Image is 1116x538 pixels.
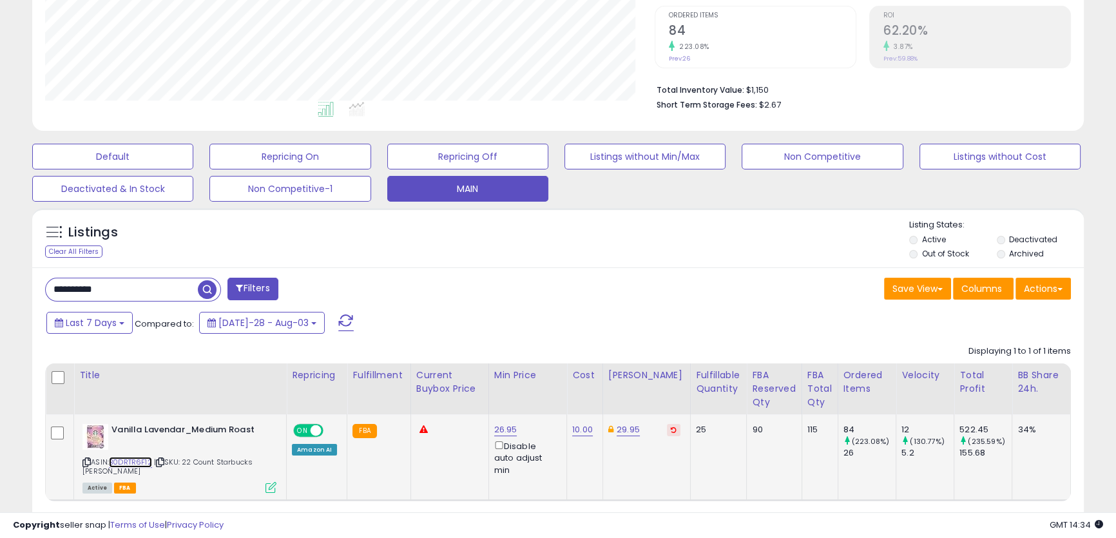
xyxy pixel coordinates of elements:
span: OFF [322,425,342,436]
b: Vanilla Lavendar_Medium Roast [111,424,268,439]
label: Deactivated [1009,234,1057,245]
small: 3.87% [889,42,913,52]
button: Non Competitive-1 [209,176,370,202]
a: 26.95 [494,423,517,436]
div: 34% [1017,424,1061,436]
span: $2.67 [759,99,781,111]
div: Velocity [901,369,948,382]
div: 84 [843,424,896,436]
li: $1,150 [657,81,1061,97]
div: Displaying 1 to 1 of 1 items [968,345,1071,358]
div: Title [79,369,281,382]
div: Amazon AI [292,444,337,456]
span: 2025-08-11 14:34 GMT [1050,519,1103,531]
span: ROI [883,12,1070,19]
span: Last 7 Days [66,316,117,329]
button: Repricing On [209,144,370,169]
h2: 84 [669,23,856,41]
a: 10.00 [572,423,593,436]
span: FBA [114,483,136,494]
div: BB Share 24h. [1017,369,1065,396]
div: Clear All Filters [45,245,102,258]
p: Listing States: [909,219,1084,231]
div: ASIN: [82,424,276,492]
a: Privacy Policy [167,519,224,531]
small: (223.08%) [852,436,889,447]
strong: Copyright [13,519,60,531]
button: MAIN [387,176,548,202]
div: 155.68 [959,447,1012,459]
button: [DATE]-28 - Aug-03 [199,312,325,334]
button: Filters [227,278,278,300]
span: Compared to: [135,318,194,330]
div: FBA Reserved Qty [752,369,796,409]
label: Out of Stock [921,248,968,259]
small: (130.77%) [910,436,944,447]
h5: Listings [68,224,118,242]
small: (235.59%) [968,436,1005,447]
b: Total Inventory Value: [657,84,744,95]
div: FBA Total Qty [807,369,832,409]
div: Ordered Items [843,369,891,396]
span: [DATE]-28 - Aug-03 [218,316,309,329]
button: Listings without Min/Max [564,144,726,169]
button: Last 7 Days [46,312,133,334]
a: 29.95 [617,423,640,436]
a: Terms of Use [110,519,165,531]
div: 12 [901,424,954,436]
small: 223.08% [675,42,709,52]
div: Disable auto adjust min [494,439,557,476]
div: Repricing [292,369,342,382]
b: Short Term Storage Fees: [657,99,757,110]
span: All listings currently available for purchase on Amazon [82,483,112,494]
button: Repricing Off [387,144,548,169]
a: B0DRTR6F12 [109,457,152,468]
span: ON [294,425,311,436]
label: Active [921,234,945,245]
button: Deactivated & In Stock [32,176,193,202]
button: Actions [1015,278,1071,300]
span: Ordered Items [669,12,856,19]
label: Archived [1009,248,1044,259]
span: Columns [961,282,1002,295]
button: Listings without Cost [919,144,1081,169]
div: 115 [807,424,828,436]
div: 25 [696,424,737,436]
span: | SKU: 22 Count Starbucks [PERSON_NAME] [82,457,253,476]
div: 5.2 [901,447,954,459]
div: 90 [752,424,791,436]
button: Save View [884,278,951,300]
div: Fulfillment [352,369,405,382]
button: Non Competitive [742,144,903,169]
div: 26 [843,447,896,459]
small: Prev: 26 [669,55,690,62]
div: 522.45 [959,424,1012,436]
small: FBA [352,424,376,438]
div: Cost [572,369,597,382]
button: Default [32,144,193,169]
div: Total Profit [959,369,1006,396]
div: Min Price [494,369,561,382]
div: [PERSON_NAME] [608,369,685,382]
h2: 62.20% [883,23,1070,41]
div: seller snap | | [13,519,224,532]
div: Fulfillable Quantity [696,369,742,396]
img: 51Mi4A8-psL._SL40_.jpg [82,424,108,450]
div: Current Buybox Price [416,369,483,396]
button: Columns [953,278,1014,300]
small: Prev: 59.88% [883,55,918,62]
